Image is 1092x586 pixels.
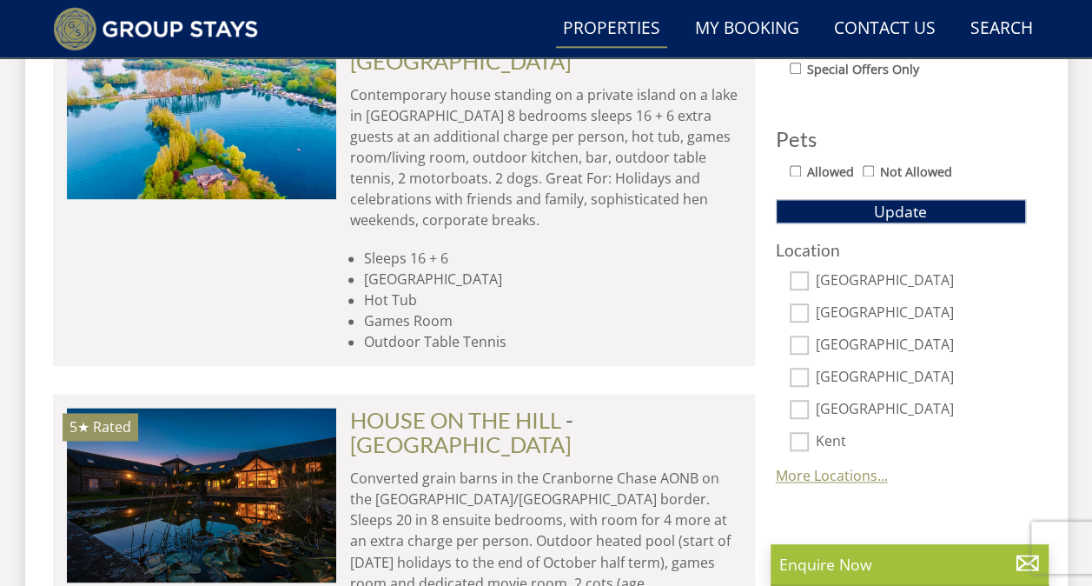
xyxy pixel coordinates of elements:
span: Rated [93,417,131,436]
label: [GEOGRAPHIC_DATA] [816,336,1026,356]
label: Not Allowed [880,163,952,182]
li: Games Room [364,310,741,331]
a: Search [963,10,1040,49]
img: open-uri20250904-22-nsho0j.original. [67,24,336,198]
span: HOUSE ON THE HILL has a 5 star rating under the Quality in Tourism Scheme [69,417,89,436]
a: 5★ Rated [67,408,336,582]
label: Allowed [807,163,854,182]
label: [GEOGRAPHIC_DATA] [816,401,1026,420]
label: [GEOGRAPHIC_DATA] [816,272,1026,291]
a: [GEOGRAPHIC_DATA] [350,431,572,457]
h3: Pets [776,128,1026,150]
button: Update [776,199,1026,223]
li: Outdoor Table Tennis [364,331,741,352]
span: Update [874,201,927,222]
p: Enquire Now [779,553,1040,576]
span: - [350,407,573,457]
a: HOUSE ON THE HILL [350,407,561,433]
li: Hot Tub [364,290,741,310]
h3: Location [776,241,1026,259]
li: Sleeps 16 + 6 [364,248,741,269]
label: Special Offers Only [807,60,919,79]
label: [GEOGRAPHIC_DATA] [816,369,1026,388]
a: [GEOGRAPHIC_DATA] [350,48,572,74]
li: [GEOGRAPHIC_DATA] [364,269,741,290]
img: house-on-the-hill-large-holiday-home-accommodation-wiltshire-sleeps-16.original.jpg [67,408,336,582]
label: Kent [816,433,1026,452]
a: My Booking [688,10,806,49]
a: More Locations... [776,466,888,485]
label: [GEOGRAPHIC_DATA] [816,304,1026,323]
a: Properties [556,10,667,49]
img: Group Stays [53,7,259,50]
a: Contact Us [827,10,943,49]
p: Contemporary house standing on a private island on a lake in [GEOGRAPHIC_DATA] 8 bedrooms sleeps ... [350,84,741,230]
